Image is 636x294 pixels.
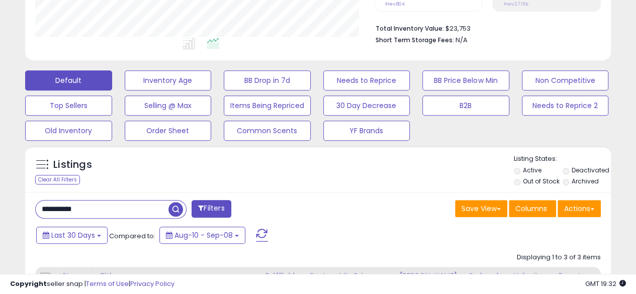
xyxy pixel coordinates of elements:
[513,271,550,281] div: Velocity
[323,70,410,90] button: Needs to Reprice
[558,271,595,292] div: Days In Stock
[517,253,601,262] div: Displaying 1 to 3 of 3 items
[456,35,468,45] span: N/A
[25,95,112,116] button: Top Sellers
[224,95,311,116] button: Items Being Repriced
[468,271,504,292] div: Ordered Items
[51,230,95,240] span: Last 30 Days
[25,121,112,141] button: Old Inventory
[125,95,212,116] button: Selling @ Max
[53,158,92,172] h5: Listings
[522,95,609,116] button: Needs to Reprice 2
[308,271,330,281] div: Cost
[35,175,80,184] div: Clear All Filters
[572,166,609,174] label: Deactivated
[109,231,155,241] span: Compared to:
[422,95,509,116] button: B2B
[514,154,611,164] p: Listing States:
[558,200,601,217] button: Actions
[10,279,174,289] div: seller snap | |
[224,121,311,141] button: Common Scents
[339,271,391,281] div: Min Price
[509,200,556,217] button: Columns
[385,1,405,7] small: Prev: 804
[323,95,410,116] button: 30 Day Decrease
[265,271,300,292] div: Fulfillable Quantity
[376,24,444,33] b: Total Inventory Value:
[86,279,129,288] a: Terms of Use
[572,177,599,185] label: Archived
[376,36,454,44] b: Short Term Storage Fees:
[455,200,507,217] button: Save View
[515,204,547,214] span: Columns
[159,227,245,244] button: Aug-10 - Sep-08
[224,70,311,90] button: BB Drop in 7d
[323,121,410,141] button: YF Brands
[174,230,233,240] span: Aug-10 - Sep-08
[585,279,626,288] span: 2025-10-10 19:32 GMT
[100,271,256,281] div: Title
[10,279,47,288] strong: Copyright
[503,1,528,7] small: Prev: 27.16%
[522,166,541,174] label: Active
[399,271,459,281] div: [PERSON_NAME]
[125,121,212,141] button: Order Sheet
[522,70,609,90] button: Non Competitive
[376,22,593,34] li: $23,753
[25,70,112,90] button: Default
[36,227,108,244] button: Last 30 Days
[62,271,91,292] div: Store Name
[125,70,212,90] button: Inventory Age
[522,177,559,185] label: Out of Stock
[192,200,231,218] button: Filters
[130,279,174,288] a: Privacy Policy
[422,70,509,90] button: BB Price Below Min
